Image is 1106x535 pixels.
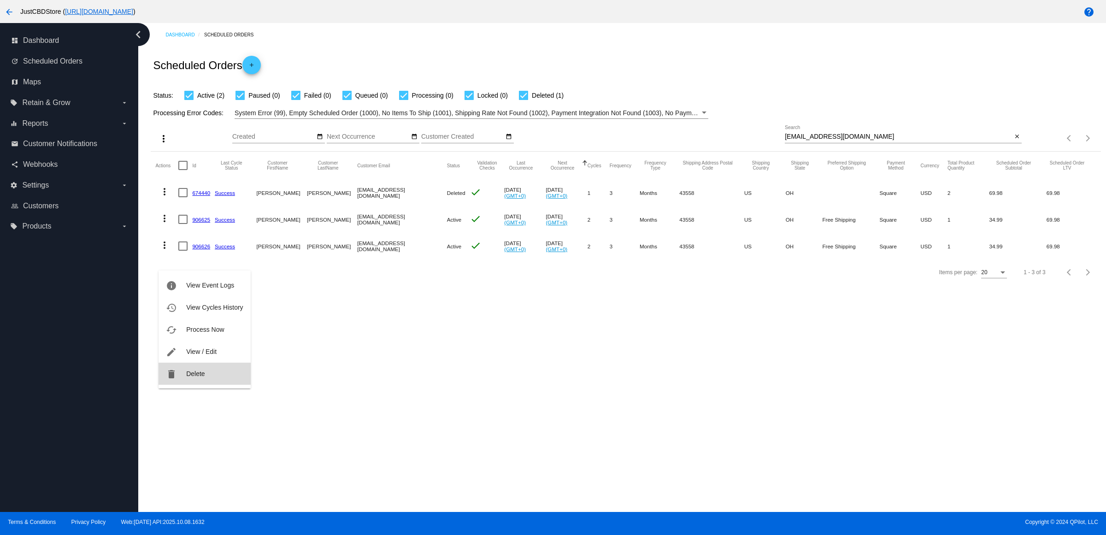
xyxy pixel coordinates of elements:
mat-icon: edit [166,347,177,358]
span: View Event Logs [186,282,234,289]
mat-icon: delete [166,369,177,380]
mat-icon: cached [166,324,177,335]
mat-icon: info [166,280,177,291]
mat-icon: history [166,302,177,313]
span: View / Edit [186,348,217,355]
span: Process Now [186,326,224,333]
span: Delete [186,370,205,377]
span: View Cycles History [186,304,243,311]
